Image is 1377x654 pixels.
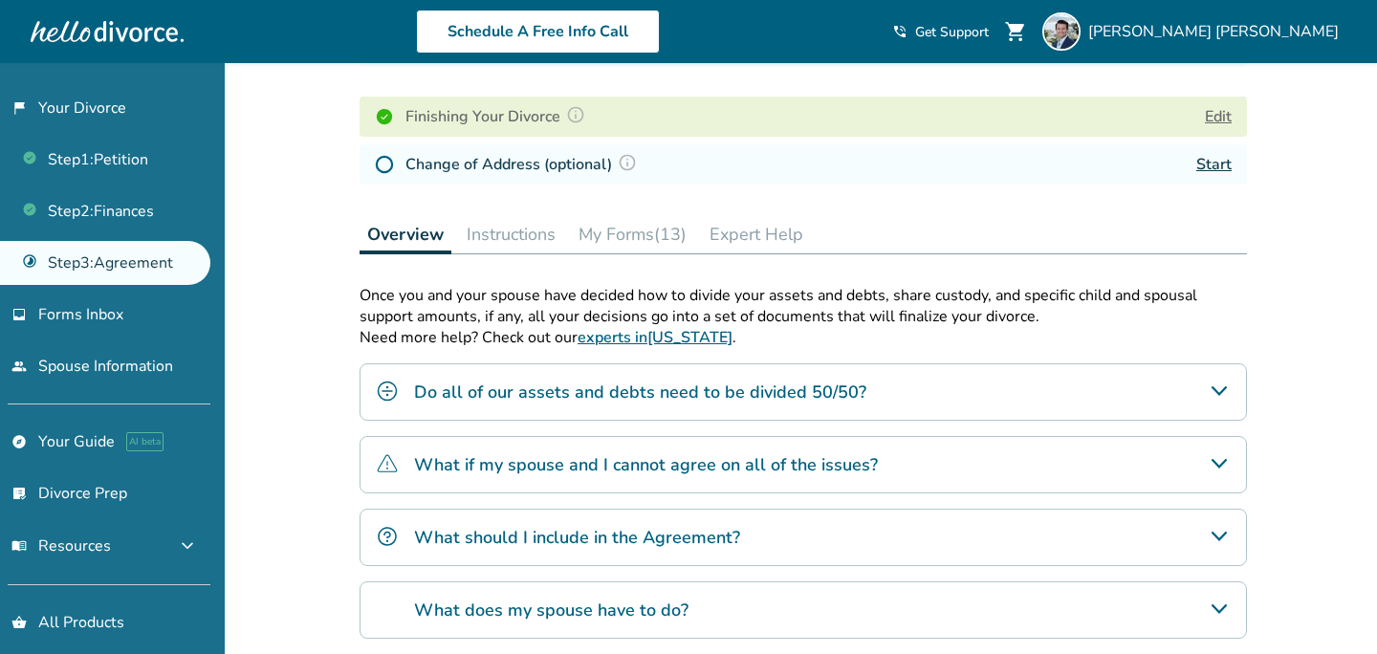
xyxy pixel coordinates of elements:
[375,107,394,126] img: Completed
[702,215,811,253] button: Expert Help
[360,436,1247,493] div: What if my spouse and I cannot agree on all of the issues?
[376,525,399,548] img: What should I include in the Agreement?
[11,434,27,449] span: explore
[360,509,1247,566] div: What should I include in the Agreement?
[414,598,688,622] h4: What does my spouse have to do?
[566,105,585,124] img: Question Mark
[405,152,643,177] h4: Change of Address (optional)
[405,104,591,129] h4: Finishing Your Divorce
[1205,105,1232,128] button: Edit
[376,452,399,475] img: What if my spouse and I cannot agree on all of the issues?
[915,23,989,41] span: Get Support
[892,24,907,39] span: phone_in_talk
[11,538,27,554] span: menu_book
[1042,12,1081,51] img: Ryan Thomason
[360,215,451,254] button: Overview
[11,359,27,374] span: people
[376,380,399,403] img: Do all of our assets and debts need to be divided 50/50?
[126,432,164,451] span: AI beta
[414,452,878,477] h4: What if my spouse and I cannot agree on all of the issues?
[459,215,563,253] button: Instructions
[360,285,1247,327] p: Once you and your spouse have decided how to divide your assets and debts, share custody, and spe...
[11,535,111,556] span: Resources
[414,525,740,550] h4: What should I include in the Agreement?
[11,486,27,501] span: list_alt_check
[360,327,1247,348] p: Need more help? Check out our .
[1281,562,1377,654] iframe: Chat Widget
[375,155,394,174] img: Not Started
[11,307,27,322] span: inbox
[892,23,989,41] a: phone_in_talkGet Support
[1088,21,1346,42] span: [PERSON_NAME] [PERSON_NAME]
[360,363,1247,421] div: Do all of our assets and debts need to be divided 50/50?
[578,327,732,348] a: experts in[US_STATE]
[571,215,694,253] button: My Forms(13)
[376,598,399,621] img: What does my spouse have to do?
[360,581,1247,639] div: What does my spouse have to do?
[416,10,660,54] a: Schedule A Free Info Call
[38,304,123,325] span: Forms Inbox
[176,534,199,557] span: expand_more
[11,100,27,116] span: flag_2
[1004,20,1027,43] span: shopping_cart
[618,153,637,172] img: Question Mark
[1196,154,1232,175] a: Start
[11,615,27,630] span: shopping_basket
[414,380,866,404] h4: Do all of our assets and debts need to be divided 50/50?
